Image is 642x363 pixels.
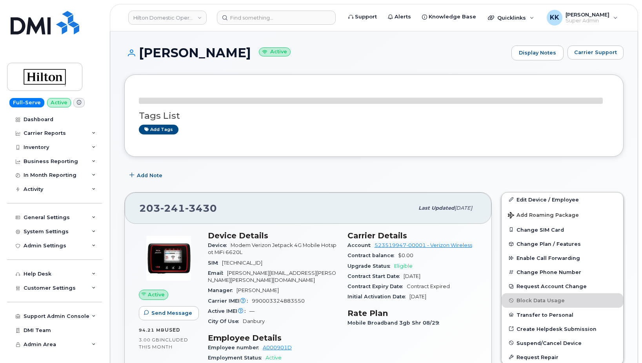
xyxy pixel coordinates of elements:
span: Contract balance [347,252,398,258]
a: 523519947-00001 - Verizon Wireless [375,242,472,248]
span: [PERSON_NAME][EMAIL_ADDRESS][PERSON_NAME][PERSON_NAME][DOMAIN_NAME] [208,270,336,283]
button: Add Note [124,169,169,183]
span: Contract Expired [407,283,450,289]
span: Device [208,242,231,248]
span: Send Message [151,309,192,317]
h1: [PERSON_NAME] [124,46,507,60]
span: Enable Call Forwarding [517,255,580,261]
span: Active [266,355,282,361]
span: City Of Use [208,318,243,324]
button: Change Plan / Features [502,237,623,251]
span: [DATE] [409,294,426,299]
span: 94.21 MB [139,327,165,333]
span: Account [347,242,375,248]
h3: Device Details [208,231,338,240]
button: Change Phone Number [502,265,623,279]
span: Carrier Support [574,49,617,56]
span: Contract Start Date [347,273,404,279]
span: — [249,308,255,314]
button: Add Roaming Package [502,207,623,223]
button: Change SIM Card [502,223,623,237]
span: [PERSON_NAME] [236,287,279,293]
span: Active [148,291,165,298]
span: Danbury [243,318,265,324]
span: 203 [139,202,217,214]
span: Employment Status [208,355,266,361]
span: Modem Verizon Jetpack 4G Mobile Hotspot MiFi 6620L [208,242,336,255]
a: Add tags [139,125,178,134]
h3: Tags List [139,111,609,121]
button: Block Data Usage [502,293,623,307]
button: Carrier Support [567,45,624,60]
span: 990003324883550 [252,298,305,304]
span: Eligible [394,263,413,269]
span: 3430 [185,202,217,214]
span: Last updated [418,205,455,211]
img: image20231002-3703462-1gshtg0.jpeg [145,235,192,282]
span: Carrier IMEI [208,298,252,304]
span: Initial Activation Date [347,294,409,299]
span: used [165,327,180,333]
span: SIM [208,260,222,266]
span: 3.00 GB [139,337,160,343]
span: Active IMEI [208,308,249,314]
span: [DATE] [404,273,420,279]
button: Transfer to Personal [502,308,623,322]
span: [DATE] [455,205,472,211]
span: Manager [208,287,236,293]
span: Contract Expiry Date [347,283,407,289]
button: Send Message [139,306,199,320]
span: [TECHNICAL_ID] [222,260,262,266]
h3: Carrier Details [347,231,478,240]
span: $0.00 [398,252,413,258]
small: Active [259,47,291,56]
span: Suspend/Cancel Device [517,340,582,346]
span: Add Note [137,172,162,179]
button: Suspend/Cancel Device [502,336,623,350]
span: 241 [160,202,185,214]
span: included this month [139,337,188,350]
a: Display Notes [511,45,564,60]
a: Edit Device / Employee [502,192,623,207]
span: Upgrade Status [347,263,394,269]
span: Mobile Broadband 3gb Shr 08/29 [347,320,443,326]
a: Create Helpdesk Submission [502,322,623,336]
a: A000901D [263,345,292,350]
h3: Rate Plan [347,309,478,318]
span: Email [208,270,227,276]
button: Request Account Change [502,279,623,293]
span: Add Roaming Package [508,212,579,220]
span: Change Plan / Features [517,241,581,247]
h3: Employee Details [208,333,338,343]
span: Employee number [208,345,263,350]
button: Enable Call Forwarding [502,251,623,265]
